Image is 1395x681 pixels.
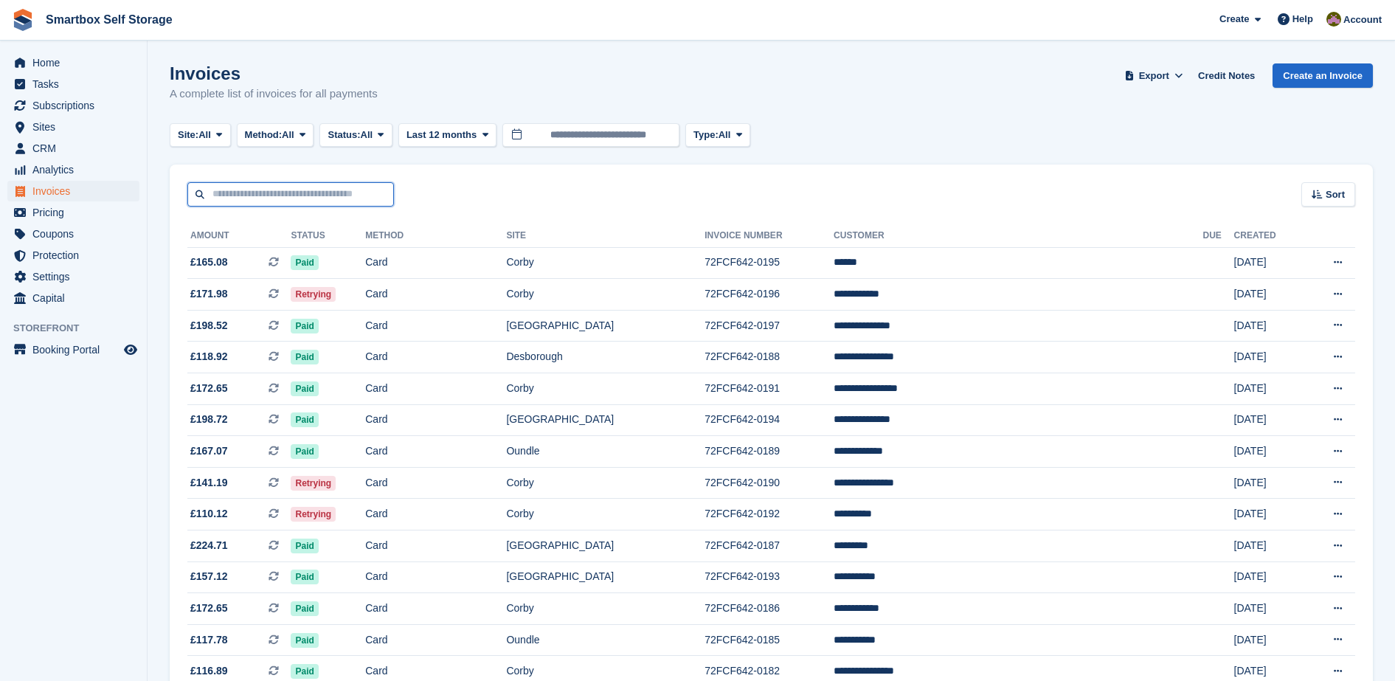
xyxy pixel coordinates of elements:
[365,499,506,530] td: Card
[1326,187,1345,202] span: Sort
[291,664,318,679] span: Paid
[7,224,139,244] a: menu
[32,52,121,73] span: Home
[365,310,506,342] td: Card
[506,310,705,342] td: [GEOGRAPHIC_DATA]
[361,128,373,142] span: All
[705,342,834,373] td: 72FCF642-0188
[705,530,834,562] td: 72FCF642-0187
[1234,404,1304,436] td: [DATE]
[7,339,139,360] a: menu
[1234,279,1304,311] td: [DATE]
[705,561,834,593] td: 72FCF642-0193
[187,224,291,248] th: Amount
[693,128,719,142] span: Type:
[291,601,318,616] span: Paid
[328,128,360,142] span: Status:
[834,224,1202,248] th: Customer
[365,373,506,405] td: Card
[245,128,283,142] span: Method:
[1234,624,1304,656] td: [DATE]
[40,7,179,32] a: Smartbox Self Storage
[365,224,506,248] th: Method
[705,404,834,436] td: 72FCF642-0194
[7,95,139,116] a: menu
[1326,12,1341,27] img: Kayleigh Devlin
[365,342,506,373] td: Card
[506,624,705,656] td: Oundle
[7,52,139,73] a: menu
[32,95,121,116] span: Subscriptions
[198,128,211,142] span: All
[291,633,318,648] span: Paid
[1343,13,1382,27] span: Account
[1121,63,1186,88] button: Export
[506,404,705,436] td: [GEOGRAPHIC_DATA]
[365,436,506,468] td: Card
[365,624,506,656] td: Card
[1234,499,1304,530] td: [DATE]
[1234,310,1304,342] td: [DATE]
[190,475,228,491] span: £141.19
[190,569,228,584] span: £157.12
[190,318,228,333] span: £198.52
[190,632,228,648] span: £117.78
[705,310,834,342] td: 72FCF642-0197
[365,530,506,562] td: Card
[1234,436,1304,468] td: [DATE]
[32,266,121,287] span: Settings
[365,404,506,436] td: Card
[705,436,834,468] td: 72FCF642-0189
[705,499,834,530] td: 72FCF642-0192
[1139,69,1169,83] span: Export
[32,181,121,201] span: Invoices
[1234,467,1304,499] td: [DATE]
[190,349,228,364] span: £118.92
[32,288,121,308] span: Capital
[291,287,336,302] span: Retrying
[32,339,121,360] span: Booking Portal
[506,247,705,279] td: Corby
[190,412,228,427] span: £198.72
[190,255,228,270] span: £165.08
[32,245,121,266] span: Protection
[32,202,121,223] span: Pricing
[291,539,318,553] span: Paid
[7,117,139,137] a: menu
[291,255,318,270] span: Paid
[1234,224,1304,248] th: Created
[506,342,705,373] td: Desborough
[1234,247,1304,279] td: [DATE]
[705,247,834,279] td: 72FCF642-0195
[7,181,139,201] a: menu
[506,593,705,625] td: Corby
[506,467,705,499] td: Corby
[7,202,139,223] a: menu
[291,381,318,396] span: Paid
[291,507,336,522] span: Retrying
[190,381,228,396] span: £172.65
[7,138,139,159] a: menu
[291,412,318,427] span: Paid
[32,74,121,94] span: Tasks
[705,224,834,248] th: Invoice Number
[1219,12,1249,27] span: Create
[365,593,506,625] td: Card
[32,138,121,159] span: CRM
[1234,561,1304,593] td: [DATE]
[506,224,705,248] th: Site
[705,279,834,311] td: 72FCF642-0196
[685,123,750,148] button: Type: All
[705,624,834,656] td: 72FCF642-0185
[170,123,231,148] button: Site: All
[291,570,318,584] span: Paid
[190,506,228,522] span: £110.12
[319,123,392,148] button: Status: All
[705,467,834,499] td: 72FCF642-0190
[282,128,294,142] span: All
[190,663,228,679] span: £116.89
[705,373,834,405] td: 72FCF642-0191
[506,499,705,530] td: Corby
[178,128,198,142] span: Site:
[365,561,506,593] td: Card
